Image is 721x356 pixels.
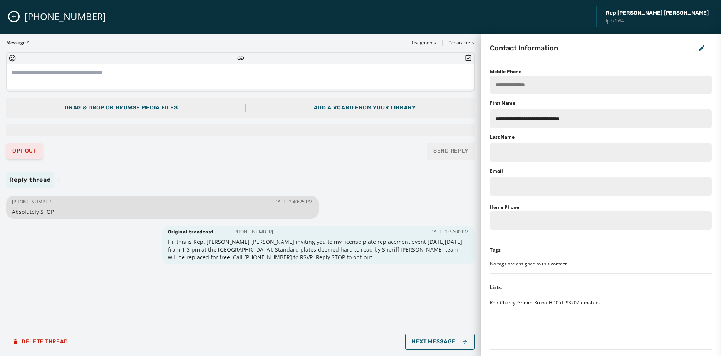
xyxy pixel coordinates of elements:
button: Insert Survey [464,54,472,62]
div: Tags: [490,247,501,253]
span: Original broadcast [168,229,213,235]
span: [PHONE_NUMBER] [233,229,273,235]
span: Drag & Drop or browse media files [65,104,178,111]
span: 0 segments [412,40,436,46]
label: First Name [490,100,515,106]
span: Rep_Charity_Grimm_Krupa_HD051_932025_mobiles [490,300,601,306]
span: Absolutely STOP [12,208,313,216]
span: [DATE] 2:40:25 PM [273,199,313,205]
span: [DATE] 1:37:00 PM [429,229,469,235]
label: Last Name [490,134,515,140]
span: Rep [PERSON_NAME] [PERSON_NAME] [606,9,709,17]
span: Send Reply [433,147,468,155]
button: Insert Short Link [237,54,245,62]
button: Next Message [405,334,475,350]
span: Next Message [412,339,468,345]
span: ipdxfu94 [606,18,709,24]
div: No tags are assigned to this contact. [490,261,712,267]
label: Home Phone [490,204,519,210]
div: Add a vCard from your library [314,104,416,112]
label: Mobile Phone [490,68,521,75]
label: Email [490,168,503,174]
div: Lists: [490,284,502,291]
span: Hi, this is Rep. [PERSON_NAME] [PERSON_NAME] inviting you to my license plate replacement event [... [168,238,469,261]
span: 0 characters [449,40,475,46]
button: Send Reply [427,143,475,160]
h2: Contact Information [490,43,558,54]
